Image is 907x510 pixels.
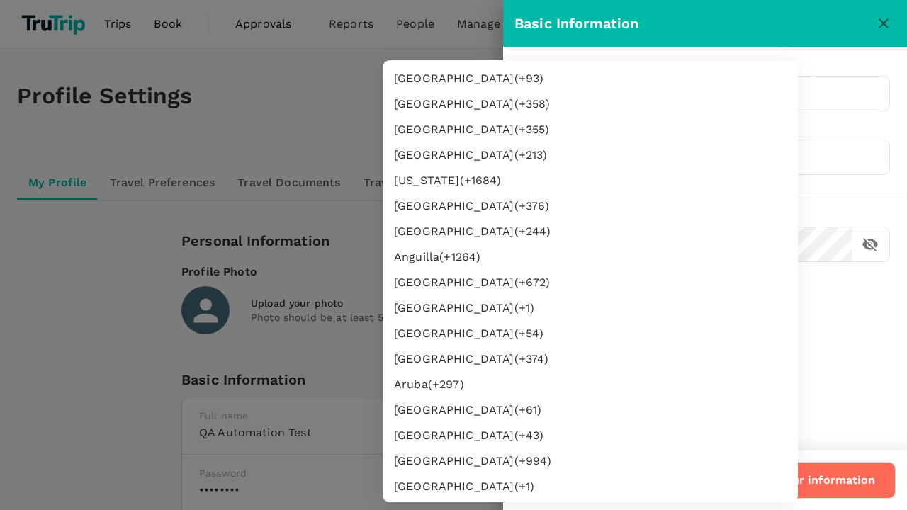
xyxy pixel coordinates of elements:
li: [GEOGRAPHIC_DATA] (+ 213 ) [383,142,798,168]
li: Aruba (+ 297 ) [383,372,798,397]
li: [GEOGRAPHIC_DATA] (+ 358 ) [383,91,798,117]
li: [GEOGRAPHIC_DATA] (+ 994 ) [383,448,798,474]
li: [GEOGRAPHIC_DATA] (+ 54 ) [383,321,798,346]
li: [GEOGRAPHIC_DATA] (+ 374 ) [383,346,798,372]
li: [GEOGRAPHIC_DATA] (+ 376 ) [383,193,798,219]
li: [GEOGRAPHIC_DATA] (+ 355 ) [383,117,798,142]
li: [US_STATE] (+ 1684 ) [383,168,798,193]
li: [GEOGRAPHIC_DATA] (+ 61 ) [383,397,798,423]
li: [GEOGRAPHIC_DATA] (+ 93 ) [383,66,798,91]
li: [GEOGRAPHIC_DATA] (+ 1 ) [383,295,798,321]
li: Anguilla (+ 1264 ) [383,244,798,270]
li: [GEOGRAPHIC_DATA] (+ 43 ) [383,423,798,448]
li: [GEOGRAPHIC_DATA] (+ 244 ) [383,219,798,244]
li: [GEOGRAPHIC_DATA] (+ 672 ) [383,270,798,295]
li: [GEOGRAPHIC_DATA] (+ 1 ) [383,474,798,499]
